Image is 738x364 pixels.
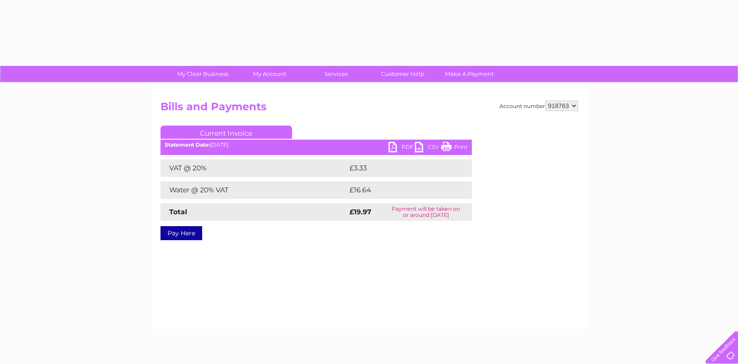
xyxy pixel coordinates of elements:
a: Current Invoice [160,126,292,139]
a: PDF [389,142,415,155]
strong: £19.97 [349,208,371,216]
a: Pay Here [160,226,202,240]
h2: Bills and Payments [160,101,578,117]
td: £3.33 [347,159,451,177]
a: CSV [415,142,441,155]
a: Customer Help [367,66,439,82]
strong: Total [169,208,187,216]
td: Payment will be taken on or around [DATE] [380,203,472,221]
td: Water @ 20% VAT [160,181,347,199]
div: Account number [499,101,578,111]
td: £16.64 [347,181,454,199]
div: [DATE] [160,142,472,148]
a: Services [300,66,372,82]
td: VAT @ 20% [160,159,347,177]
b: Statement Date: [165,141,210,148]
a: My Clear Business [167,66,239,82]
a: Make A Payment [433,66,506,82]
a: My Account [233,66,306,82]
a: Print [441,142,467,155]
